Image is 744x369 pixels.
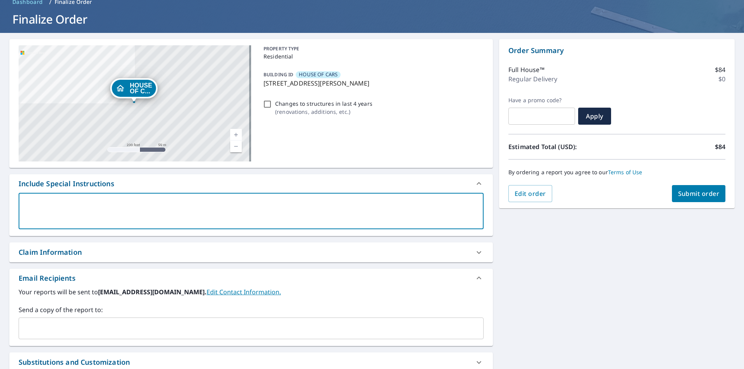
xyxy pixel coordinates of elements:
div: Email Recipients [19,273,76,283]
div: Include Special Instructions [9,174,493,193]
p: By ordering a report you agree to our [508,169,725,176]
span: HOUSE OF C... [130,82,152,94]
button: Submit order [672,185,726,202]
span: Apply [584,112,605,120]
p: ( renovations, additions, etc. ) [275,108,372,116]
p: Order Summary [508,45,725,56]
b: [EMAIL_ADDRESS][DOMAIN_NAME]. [98,288,207,296]
div: Substitutions and Customization [19,357,130,367]
p: Full House™ [508,65,544,74]
p: PROPERTY TYPE [263,45,480,52]
a: Terms of Use [608,168,642,176]
p: BUILDING ID [263,71,293,78]
p: Changes to structures in last 4 years [275,100,372,108]
h1: Finalize Order [9,11,735,27]
p: Regular Delivery [508,74,557,84]
label: Have a promo code? [508,97,575,104]
div: Claim Information [19,247,82,257]
span: Edit order [515,189,546,198]
p: $84 [715,142,725,151]
a: EditContactInfo [207,288,281,296]
span: Submit order [678,189,720,198]
button: Edit order [508,185,552,202]
div: Email Recipients [9,269,493,287]
button: Apply [578,108,611,125]
a: Current Level 17, Zoom Out [230,141,242,152]
p: [STREET_ADDRESS][PERSON_NAME] [263,79,480,88]
a: Current Level 17, Zoom In [230,129,242,141]
div: Include Special Instructions [19,178,114,189]
p: $0 [718,74,725,84]
p: Residential [263,52,480,60]
label: Your reports will be sent to [19,287,484,297]
label: Send a copy of the report to: [19,305,484,314]
div: Dropped pin, building HOUSE OF CARS, Residential property, 1323 MCKNIGHT BLVD NE CALGARY AB T2E5T4 [110,78,158,102]
p: $84 [715,65,725,74]
span: HOUSE OF CARS [299,71,338,78]
div: Claim Information [9,242,493,262]
p: Estimated Total (USD): [508,142,617,151]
